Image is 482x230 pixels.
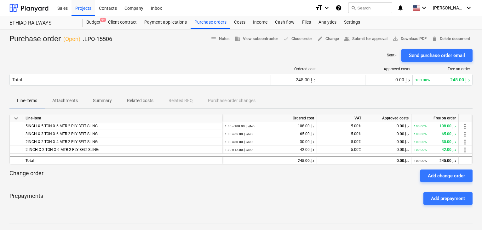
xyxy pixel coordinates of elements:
span: people_alt [344,36,350,42]
span: 9+ [100,18,106,22]
button: Submit for approval [341,34,390,44]
div: 65.00د.إ.‏ [414,130,456,138]
i: keyboard_arrow_down [323,4,330,12]
i: Knowledge base [336,4,342,12]
p: Line-items [17,97,37,104]
div: Ordered cost [273,67,316,71]
span: done [283,36,289,42]
div: ETHIAD RAILWAYS [9,20,75,26]
small: 1.00 × 108.00د.إ.‏ / NO [225,124,255,128]
div: Ordered cost [222,114,317,122]
div: 245.00د.إ.‏ [415,77,470,82]
span: keyboard_arrow_down [12,115,20,122]
p: Change order [9,170,43,182]
div: 5.00% [317,130,364,138]
div: 245.00د.إ.‏ [414,157,456,165]
a: Settings [340,16,364,29]
span: more_vert [461,146,469,154]
div: 245.00د.إ.‏ [225,157,314,165]
div: Budget [83,16,104,29]
div: Send purchase order email [409,51,465,60]
i: keyboard_arrow_down [465,4,473,12]
div: VAT [317,114,364,122]
span: more_vert [461,123,469,130]
div: 108.00د.إ.‏ [414,122,456,130]
a: Purchase orders [191,16,230,29]
a: Analytics [315,16,340,29]
small: 100.00% [414,132,427,136]
small: 100.00% [414,140,427,144]
span: notes [211,36,216,42]
button: Send purchase order email [401,49,473,62]
p: Prepayments [9,192,43,205]
span: 3INCH X 3 TON X 6 MTR 2 PLY BELT SLING [26,132,98,136]
a: Income [249,16,271,29]
div: Purchase order [9,34,112,44]
p: Sent : - [387,53,396,58]
span: save_alt [393,36,398,42]
div: 42.00د.إ.‏ [225,146,314,154]
div: Free on order [415,67,470,71]
small: 1.00 × 42.00د.إ.‏ / NO [225,148,253,152]
div: 0.00د.إ.‏ [367,146,409,154]
small: 100.00% [414,148,427,152]
span: 2INCH X 2 TON X 4 MTR 2 PLY BELT SLING [26,140,98,144]
i: notifications [397,4,404,12]
button: Download PDF [390,34,429,44]
div: 30.00د.إ.‏ [414,138,456,146]
p: Related costs [127,97,153,104]
small: 100.00% [415,78,430,82]
div: 5.00% [317,138,364,146]
div: Add prepayment [431,194,465,203]
button: Delete document [429,34,473,44]
div: 0.00د.إ.‏ [367,157,409,165]
div: Add change order [428,172,465,180]
small: 100.00% [414,159,427,163]
button: Add prepayment [423,192,473,205]
span: View subcontractor [235,35,278,43]
div: Free on order [411,114,459,122]
button: Add change order [420,170,473,182]
span: edit [317,36,323,42]
button: Notes [208,34,232,44]
span: Change [317,35,339,43]
div: 30.00د.إ.‏ [225,138,314,146]
span: 2 INCH X 2 TON X 6 MTR 2 PLY BELT SLING [26,147,99,152]
div: Chat Widget [450,200,482,230]
span: search [351,5,356,10]
span: delete [432,36,437,42]
button: Search [348,3,392,13]
button: Close order [281,34,315,44]
div: 0.00د.إ.‏ [367,138,409,146]
p: Attachments [52,97,78,104]
div: 5.00% [317,122,364,130]
span: 5INCH X 5 TON X 6 MTR 2 PLY BELT SLING [26,124,98,128]
span: business [235,36,240,42]
span: Notes [211,35,230,43]
a: Files [298,16,315,29]
a: Client contract [104,16,141,29]
div: 245.00د.إ.‏ [273,77,315,82]
div: Approved costs [368,67,410,71]
div: 108.00د.إ.‏ [225,122,314,130]
a: Payment applications [141,16,191,29]
div: 5.00% [317,146,364,154]
span: [PERSON_NAME] [433,5,464,10]
div: Line-item [23,114,222,122]
span: more_vert [461,138,469,146]
a: Cash flow [271,16,298,29]
span: Delete document [432,35,470,43]
span: Close order [283,35,312,43]
a: Budget9+ [83,16,104,29]
small: 100.00% [414,124,427,128]
button: Change [315,34,341,44]
span: Download PDF [393,35,427,43]
div: Total [23,156,222,164]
